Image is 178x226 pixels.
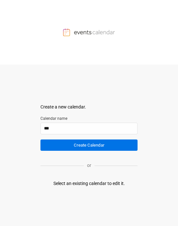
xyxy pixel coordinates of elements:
button: Create Calendar [40,139,138,151]
img: Events Calendar [63,28,115,36]
div: Create a new calendar. [40,104,138,110]
label: Calendar name [40,116,138,121]
div: Select an existing calendar to edit it. [53,180,125,187]
p: or [84,162,95,169]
